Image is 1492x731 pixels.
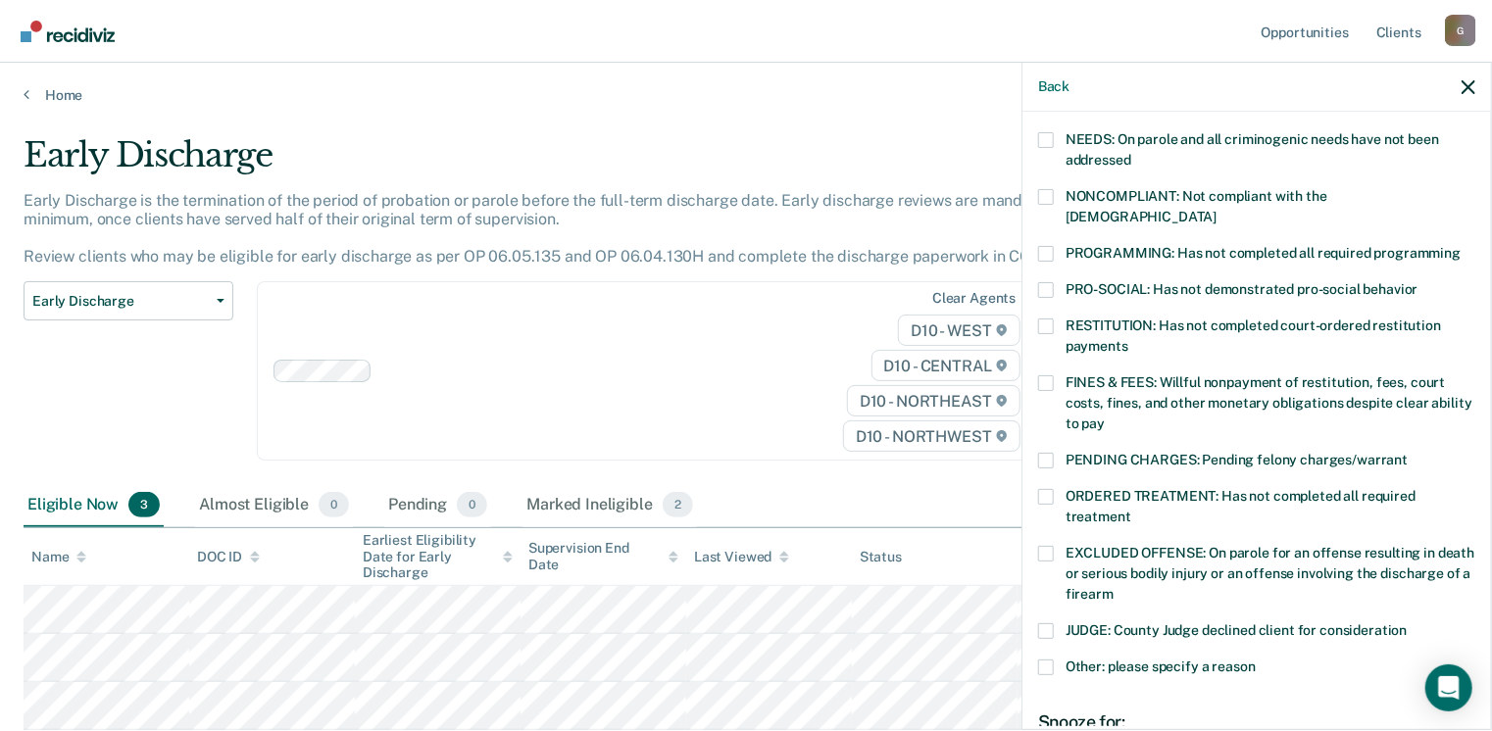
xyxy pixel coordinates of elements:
div: Eligible Now [24,484,164,527]
span: 0 [319,492,349,517]
div: Name [31,549,86,565]
span: PRO-SOCIAL: Has not demonstrated pro-social behavior [1066,281,1418,297]
span: D10 - NORTHWEST [843,420,1020,452]
a: Home [24,86,1468,104]
span: RESTITUTION: Has not completed court-ordered restitution payments [1066,317,1441,354]
div: Earliest Eligibility Date for Early Discharge [363,532,513,581]
div: Open Intercom Messenger [1425,664,1472,711]
span: PROGRAMMING: Has not completed all required programming [1066,245,1461,261]
button: Profile dropdown button [1445,15,1476,46]
button: Back [1038,78,1069,95]
div: DOC ID [197,549,260,565]
span: Early Discharge [32,293,209,310]
div: Marked Ineligible [522,484,697,527]
span: JUDGE: County Judge declined client for consideration [1066,622,1408,638]
span: 0 [457,492,487,517]
div: Almost Eligible [195,484,353,527]
span: EXCLUDED OFFENSE: On parole for an offense resulting in death or serious bodily injury or an offe... [1066,545,1474,602]
span: D10 - NORTHEAST [847,385,1020,416]
div: Early Discharge [24,135,1143,191]
div: G [1445,15,1476,46]
p: Early Discharge is the termination of the period of probation or parole before the full-term disc... [24,191,1077,267]
div: Status [860,549,902,565]
div: Clear agents [932,290,1016,307]
div: Last Viewed [694,549,789,565]
span: NONCOMPLIANT: Not compliant with the [DEMOGRAPHIC_DATA] [1066,188,1327,224]
span: Other: please specify a reason [1066,658,1256,674]
span: ORDERED TREATMENT: Has not completed all required treatment [1066,488,1416,524]
img: Recidiviz [21,21,115,42]
span: PENDING CHARGES: Pending felony charges/warrant [1066,452,1408,467]
div: Pending [384,484,491,527]
span: FINES & FEES: Willful nonpayment of restitution, fees, court costs, fines, and other monetary obl... [1066,374,1472,431]
span: NEEDS: On parole and all criminogenic needs have not been addressed [1066,131,1439,168]
span: D10 - WEST [898,315,1020,346]
span: D10 - CENTRAL [871,350,1020,381]
span: 2 [663,492,693,517]
span: 3 [128,492,160,517]
div: Supervision End Date [528,540,678,573]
